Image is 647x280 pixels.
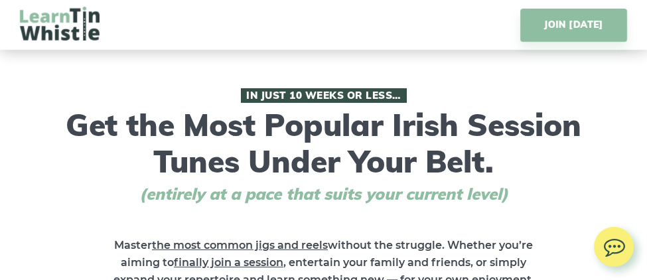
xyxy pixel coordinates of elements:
img: chat.svg [594,227,634,261]
span: In Just 10 Weeks or Less… [241,88,407,103]
img: LearnTinWhistle.com [20,7,100,40]
span: the most common jigs and reels [152,239,328,251]
a: JOIN [DATE] [520,9,627,42]
h1: Get the Most Popular Irish Session Tunes Under Your Belt. [62,88,586,204]
span: (entirely at a pace that suits your current level) [115,184,533,204]
span: finally join a session [174,256,283,269]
